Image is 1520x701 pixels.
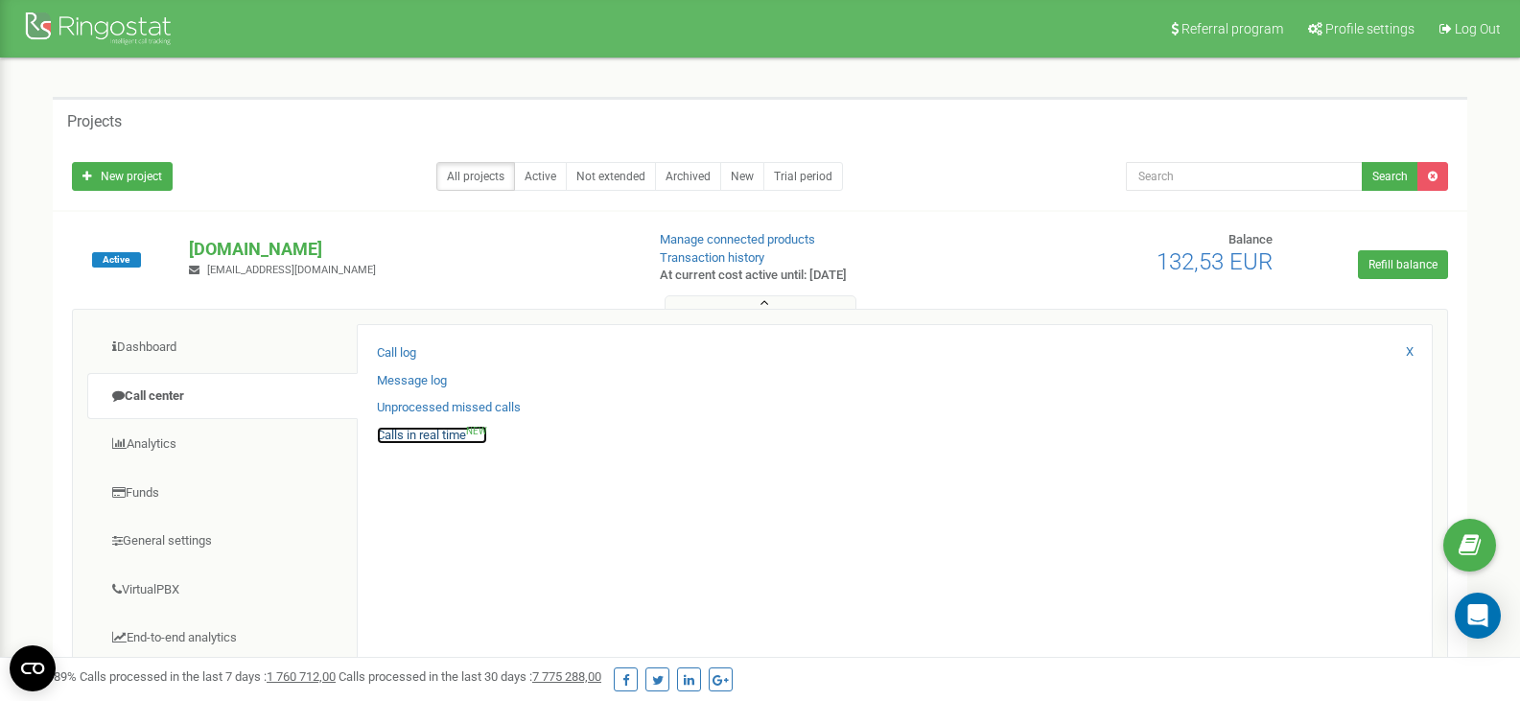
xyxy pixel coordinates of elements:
[207,264,376,276] span: [EMAIL_ADDRESS][DOMAIN_NAME]
[87,567,358,614] a: VirtualPBX
[1228,232,1273,246] span: Balance
[1455,593,1501,639] div: Open Intercom Messenger
[377,427,487,445] a: Calls in real timeNEW
[1455,21,1501,36] span: Log Out
[80,669,336,684] span: Calls processed in the last 7 days :
[267,669,336,684] u: 1 760 712,00
[87,421,358,468] a: Analytics
[436,162,515,191] a: All projects
[377,344,416,362] a: Call log
[1406,343,1414,362] a: X
[763,162,843,191] a: Trial period
[1126,162,1363,191] input: Search
[1325,21,1415,36] span: Profile settings
[1358,250,1448,279] a: Refill balance
[67,113,122,130] h5: Projects
[92,252,141,268] span: Active
[514,162,567,191] a: Active
[189,237,628,262] p: [DOMAIN_NAME]
[1362,162,1418,191] button: Search
[655,162,721,191] a: Archived
[466,426,487,436] sup: NEW
[566,162,656,191] a: Not extended
[72,162,173,191] a: New project
[660,250,764,265] a: Transaction history
[87,470,358,517] a: Funds
[87,615,358,662] a: End-to-end analytics
[87,518,358,565] a: General settings
[87,373,358,420] a: Call center
[1157,248,1273,275] span: 132,53 EUR
[660,267,982,285] p: At current cost active until: [DATE]
[1181,21,1283,36] span: Referral program
[532,669,601,684] u: 7 775 288,00
[10,645,56,691] button: Open CMP widget
[377,372,447,390] a: Message log
[720,162,764,191] a: New
[377,399,521,417] a: Unprocessed missed calls
[660,232,815,246] a: Manage connected products
[87,324,358,371] a: Dashboard
[339,669,601,684] span: Calls processed in the last 30 days :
